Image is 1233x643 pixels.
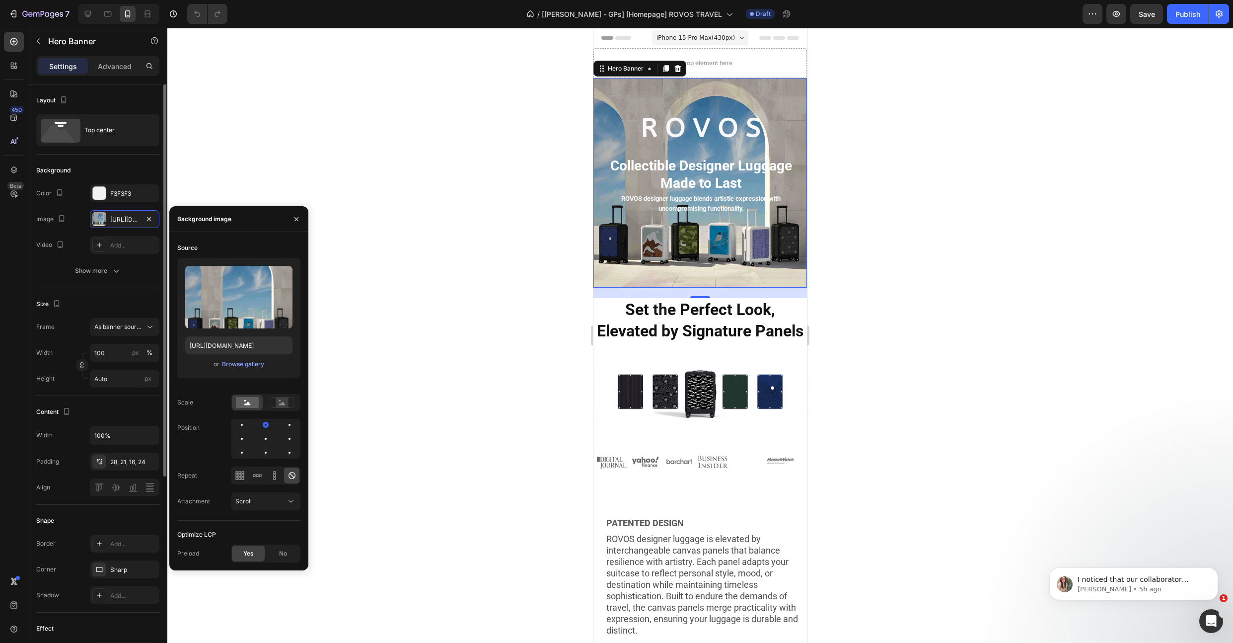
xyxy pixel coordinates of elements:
[235,497,252,505] span: Scroll
[537,9,540,19] span: /
[1130,4,1163,24] button: Save
[90,318,159,336] button: As banner source
[110,565,157,574] div: Sharp
[177,243,198,252] div: Source
[146,348,152,357] div: %
[279,549,287,558] span: No
[542,9,722,19] span: [[PERSON_NAME] - GPs] [Homepage] ROVOS TRAVEL
[36,322,55,331] label: Frame
[1139,10,1155,18] span: Save
[90,370,159,388] input: px
[214,358,219,370] span: or
[145,375,151,382] span: px
[36,591,59,600] div: Shadow
[177,423,200,432] div: Position
[48,35,133,47] p: Hero Banner
[222,360,264,369] div: Browse gallery
[177,215,231,224] div: Background image
[36,405,73,419] div: Content
[98,61,132,72] p: Advanced
[756,9,771,18] span: Draft
[4,4,74,24] button: 7
[177,497,210,506] div: Attachment
[36,374,55,383] label: Height
[36,516,54,525] div: Shape
[231,492,300,510] button: Scroll
[36,483,50,492] div: Align
[243,549,253,558] span: Yes
[84,119,145,142] div: Top center
[75,266,121,276] div: Show more
[36,457,59,466] div: Padding
[36,213,68,226] div: Image
[177,471,197,480] div: Repeat
[110,241,157,250] div: Add...
[1199,609,1223,633] iframe: Intercom live chat
[187,4,227,24] div: Undo/Redo
[185,266,292,328] img: preview-image
[49,61,77,72] p: Settings
[36,348,53,357] label: Width
[177,398,193,407] div: Scale
[130,347,142,359] button: %
[144,347,155,359] button: px
[1034,547,1233,616] iframe: Intercom notifications message
[593,28,807,643] iframe: To enrich screen reader interactions, please activate Accessibility in Grammarly extension settings
[9,106,24,114] div: 450
[94,322,143,331] span: As banner source
[36,624,54,633] div: Effect
[36,239,66,252] div: Video
[185,336,292,354] input: https://example.com/image.jpg
[1175,9,1200,19] div: Publish
[1167,4,1209,24] button: Publish
[36,565,56,574] div: Corner
[65,8,70,20] p: 7
[110,458,157,467] div: 28, 21, 16, 24
[36,187,66,200] div: Color
[36,166,71,175] div: Background
[36,94,70,107] div: Layout
[177,549,199,558] div: Preload
[90,426,159,444] input: Auto
[177,530,216,539] div: Optimize LCP
[36,298,63,311] div: Size
[221,359,265,369] button: Browse gallery
[110,215,139,224] div: [URL][DOMAIN_NAME]
[132,348,139,357] div: px
[43,38,171,47] p: Message from Ann, sent 5h ago
[110,540,157,549] div: Add...
[36,262,159,280] button: Show more
[36,539,56,548] div: Border
[1220,594,1228,602] span: 1
[7,182,24,190] div: Beta
[90,344,159,362] input: px%
[110,591,157,600] div: Add...
[110,189,157,198] div: F3F3F3
[43,29,171,126] span: I noticed that our collaborator access to your store is still active. I’ll investigate and provid...
[36,431,53,440] div: Width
